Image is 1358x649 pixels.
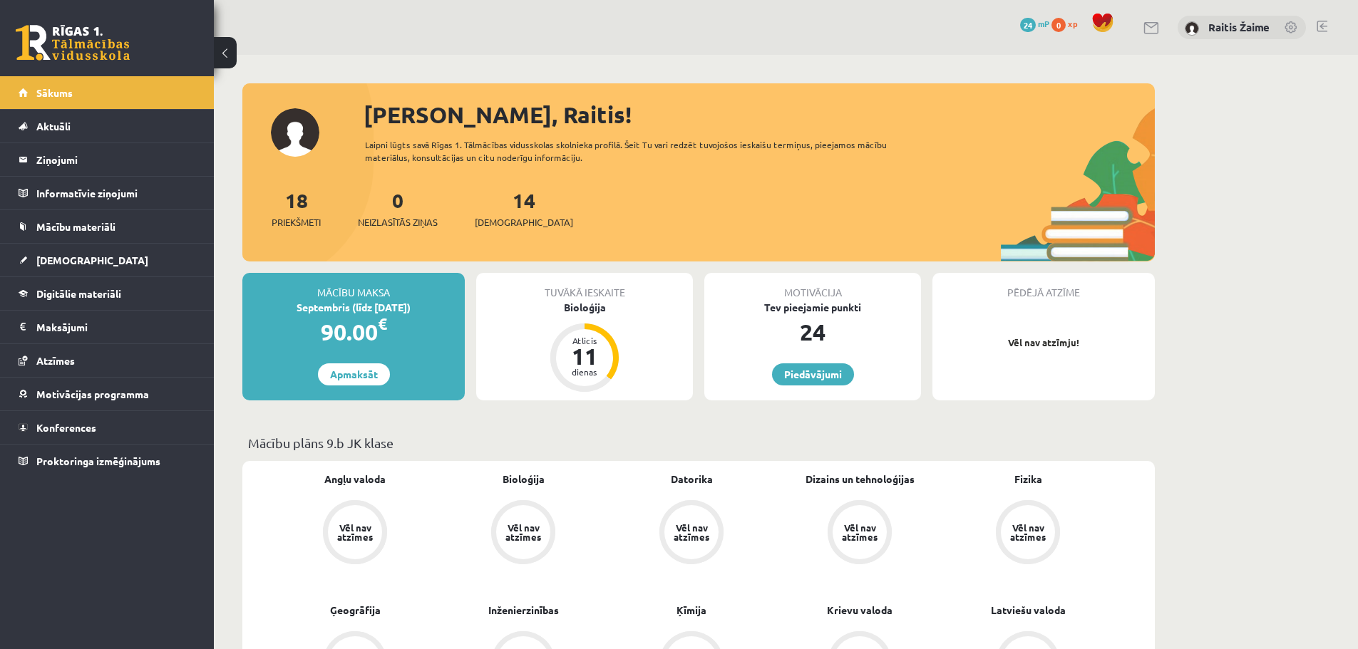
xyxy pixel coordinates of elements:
span: Priekšmeti [272,215,321,229]
a: 18Priekšmeti [272,187,321,229]
span: Neizlasītās ziņas [358,215,438,229]
a: Motivācijas programma [19,378,196,410]
a: Maksājumi [19,311,196,343]
a: Raitis Žaime [1208,20,1270,34]
span: Mācību materiāli [36,220,115,233]
a: Vēl nav atzīmes [776,500,944,567]
a: Latviešu valoda [991,603,1066,618]
div: Vēl nav atzīmes [335,523,375,541]
div: [PERSON_NAME], Raitis! [364,98,1155,132]
div: Pēdējā atzīme [932,273,1155,300]
a: Inženierzinības [488,603,559,618]
div: Vēl nav atzīmes [672,523,711,541]
div: Vēl nav atzīmes [1008,523,1048,541]
a: [DEMOGRAPHIC_DATA] [19,244,196,276]
a: Vēl nav atzīmes [944,500,1112,567]
div: Tev pieejamie punkti [704,300,921,315]
a: Piedāvājumi [772,363,854,385]
span: [DEMOGRAPHIC_DATA] [36,254,148,266]
div: Motivācija [704,273,921,300]
div: Vēl nav atzīmes [840,523,880,541]
a: Angļu valoda [324,472,386,487]
a: Ziņojumi [19,143,196,176]
a: Vēl nav atzīmes [439,500,607,567]
a: Bioloģija Atlicis 11 dienas [476,300,693,394]
a: 0 xp [1051,18,1084,29]
span: 24 [1020,18,1036,32]
a: Dizains un tehnoloģijas [806,472,915,487]
a: Fizika [1014,472,1042,487]
div: dienas [563,368,606,376]
div: Vēl nav atzīmes [503,523,543,541]
a: Sākums [19,76,196,109]
legend: Ziņojumi [36,143,196,176]
img: Raitis Žaime [1185,21,1199,36]
div: Septembris (līdz [DATE]) [242,300,465,315]
div: Tuvākā ieskaite [476,273,693,300]
span: xp [1068,18,1077,29]
a: 24 mP [1020,18,1049,29]
a: Informatīvie ziņojumi [19,177,196,209]
a: 14[DEMOGRAPHIC_DATA] [475,187,573,229]
span: Atzīmes [36,354,75,367]
a: Vēl nav atzīmes [607,500,776,567]
span: Digitālie materiāli [36,287,121,300]
span: [DEMOGRAPHIC_DATA] [475,215,573,229]
span: Konferences [36,421,96,434]
span: mP [1038,18,1049,29]
a: Proktoringa izmēģinājums [19,445,196,477]
a: Mācību materiāli [19,210,196,243]
a: Digitālie materiāli [19,277,196,310]
span: 0 [1051,18,1066,32]
a: 0Neizlasītās ziņas [358,187,438,229]
a: Krievu valoda [827,603,893,618]
a: Konferences [19,411,196,444]
div: Bioloģija [476,300,693,315]
div: 11 [563,345,606,368]
div: Atlicis [563,336,606,345]
div: Mācību maksa [242,273,465,300]
p: Mācību plāns 9.b JK klase [248,433,1149,452]
a: Bioloģija [503,472,545,487]
div: 90.00 [242,315,465,349]
a: Ģeogrāfija [330,603,381,618]
a: Atzīmes [19,344,196,377]
legend: Maksājumi [36,311,196,343]
a: Rīgas 1. Tālmācības vidusskola [16,25,130,61]
span: Aktuāli [36,120,71,133]
div: Laipni lūgts savā Rīgas 1. Tālmācības vidusskolas skolnieka profilā. Šeit Tu vari redzēt tuvojošo... [365,138,912,164]
a: Aktuāli [19,110,196,142]
a: Vēl nav atzīmes [271,500,439,567]
span: Sākums [36,86,73,99]
div: 24 [704,315,921,349]
legend: Informatīvie ziņojumi [36,177,196,209]
a: Apmaksāt [318,363,390,385]
a: Datorika [671,472,713,487]
a: Ķīmija [677,603,706,618]
span: € [378,313,387,334]
span: Motivācijas programma [36,388,149,400]
span: Proktoringa izmēģinājums [36,455,160,467]
p: Vēl nav atzīmju! [940,336,1148,350]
